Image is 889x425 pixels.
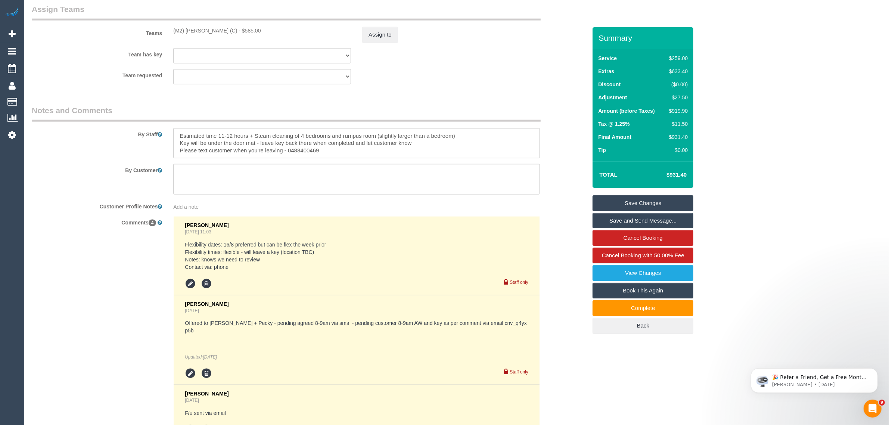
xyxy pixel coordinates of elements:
div: $931.40 [666,133,688,141]
a: Save and Send Message... [593,213,693,229]
a: [DATE] 11:03 [185,229,211,235]
a: Cancel Booking with 50.00% Fee [593,248,693,263]
a: [DATE] [185,308,199,313]
div: $919.90 [666,107,688,115]
label: Final Amount [598,133,631,141]
div: 1 hour x $585.00/hour [173,27,351,34]
span: [PERSON_NAME] [185,391,229,397]
label: Extras [598,68,614,75]
pre: Offered to [PERSON_NAME] + Pecky - pending agreed 8-9am via sms - pending customer 8-9am AW and k... [185,319,528,334]
label: Discount [598,81,621,88]
pre: F/u sent via email [185,409,528,417]
span: 4 [149,220,156,226]
label: Team has key [26,48,168,58]
em: Updated: [185,354,217,360]
a: [DATE] [185,398,199,403]
label: Amount (before Taxes) [598,107,655,115]
span: Aug 11, 2025 10:48 [203,354,217,360]
span: [PERSON_NAME] [185,222,229,228]
small: Staff only [510,369,528,375]
label: By Staff [26,128,168,138]
img: Automaid Logo [4,7,19,18]
h4: $931.40 [644,172,687,178]
legend: Assign Teams [32,4,541,21]
iframe: Intercom notifications message [740,353,889,405]
span: Cancel Booking with 50.00% Fee [602,252,684,258]
small: Staff only [510,280,528,285]
div: $11.50 [666,120,688,128]
div: $259.00 [666,55,688,62]
div: ($0.00) [666,81,688,88]
button: Assign to [362,27,398,43]
label: Service [598,55,617,62]
span: 9 [879,400,885,406]
a: Cancel Booking [593,230,693,246]
a: Complete [593,300,693,316]
label: Team requested [26,69,168,79]
label: Tip [598,146,606,154]
label: By Customer [26,164,168,174]
strong: Total [599,171,618,178]
a: Save Changes [593,195,693,211]
legend: Notes and Comments [32,105,541,122]
label: Tax @ 1.25% [598,120,630,128]
div: $633.40 [666,68,688,75]
label: Customer Profile Notes [26,200,168,210]
label: Teams [26,27,168,37]
a: Book This Again [593,283,693,298]
a: View Changes [593,265,693,281]
pre: Flexibility dates: 16/8 preferred but can be flex the week prior Flexibility times: flexible - wi... [185,241,528,271]
label: Comments [26,216,168,226]
a: Back [593,318,693,334]
label: Adjustment [598,94,627,101]
span: Add a note [173,204,199,210]
div: $0.00 [666,146,688,154]
iframe: Intercom live chat [864,400,882,418]
h3: Summary [599,34,690,42]
span: [PERSON_NAME] [185,301,229,307]
div: $27.50 [666,94,688,101]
